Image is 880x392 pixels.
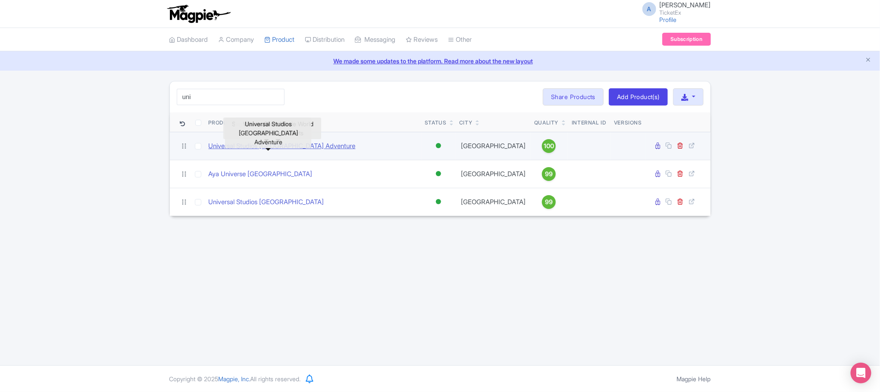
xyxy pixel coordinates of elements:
[434,196,443,208] div: Active
[534,167,564,181] a: 99
[456,188,531,216] td: [GEOGRAPHIC_DATA]
[534,195,564,209] a: 99
[434,168,443,180] div: Active
[305,28,345,52] a: Distribution
[223,118,310,139] div: Sagrada Família Skip-the-Line Tickets
[209,197,324,207] a: Universal Studios [GEOGRAPHIC_DATA]
[456,160,531,188] td: [GEOGRAPHIC_DATA]
[225,118,311,148] div: Universal Studios [GEOGRAPHIC_DATA] Adventure
[459,119,472,127] div: City
[677,375,711,383] a: Magpie Help
[865,56,871,65] button: Close announcement
[177,89,285,105] input: Search product name, city, or interal id
[209,169,313,179] a: Aya Universe [GEOGRAPHIC_DATA]
[434,140,443,152] div: Active
[425,119,447,127] div: Status
[660,1,711,9] span: [PERSON_NAME]
[637,2,711,16] a: A [PERSON_NAME] TicketEx
[448,28,472,52] a: Other
[209,141,356,151] a: Universal Studios [GEOGRAPHIC_DATA] Adventure
[534,139,564,153] a: 100
[456,132,531,160] td: [GEOGRAPHIC_DATA]
[660,10,711,16] small: TicketEx
[209,119,253,127] div: Product Name
[567,112,611,132] th: Internal ID
[545,197,553,207] span: 99
[544,141,554,151] span: 100
[164,374,306,383] div: Copyright © 2025 All rights reserved.
[545,169,553,179] span: 99
[265,28,295,52] a: Product
[534,119,558,127] div: Quality
[406,28,438,52] a: Reviews
[165,4,232,23] img: logo-ab69f6fb50320c5b225c76a69d11143b.png
[5,56,875,65] a: We made some updates to the platform. Read more about the new layout
[355,28,396,52] a: Messaging
[660,16,677,23] a: Profile
[662,33,711,46] a: Subscription
[543,88,604,106] a: Share Products
[219,375,251,383] span: Magpie, Inc.
[611,112,645,132] th: Versions
[851,363,871,383] div: Open Intercom Messenger
[609,88,668,106] a: Add Product(s)
[219,28,254,52] a: Company
[642,2,656,16] span: A
[169,28,208,52] a: Dashboard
